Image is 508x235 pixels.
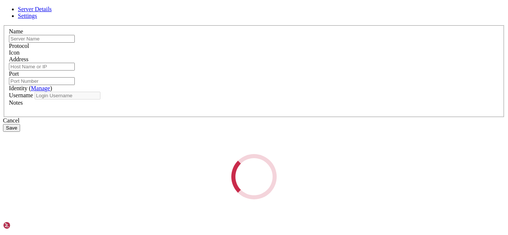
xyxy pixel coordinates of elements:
[9,85,52,91] label: Identity
[9,92,33,98] label: Username
[18,6,52,12] a: Server Details
[9,63,75,71] input: Host Name or IP
[29,85,52,91] span: ( )
[9,99,23,106] label: Notes
[35,92,100,99] input: Login Username
[9,71,19,77] label: Port
[231,154,277,199] div: Loading...
[18,13,37,19] a: Settings
[3,222,46,229] img: Shellngn
[9,43,29,49] label: Protocol
[9,28,23,35] label: Name
[3,124,20,132] button: Save
[9,56,28,62] label: Address
[9,49,19,56] label: Icon
[9,35,75,43] input: Server Name
[3,117,505,124] div: Cancel
[9,77,75,85] input: Port Number
[31,85,50,91] a: Manage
